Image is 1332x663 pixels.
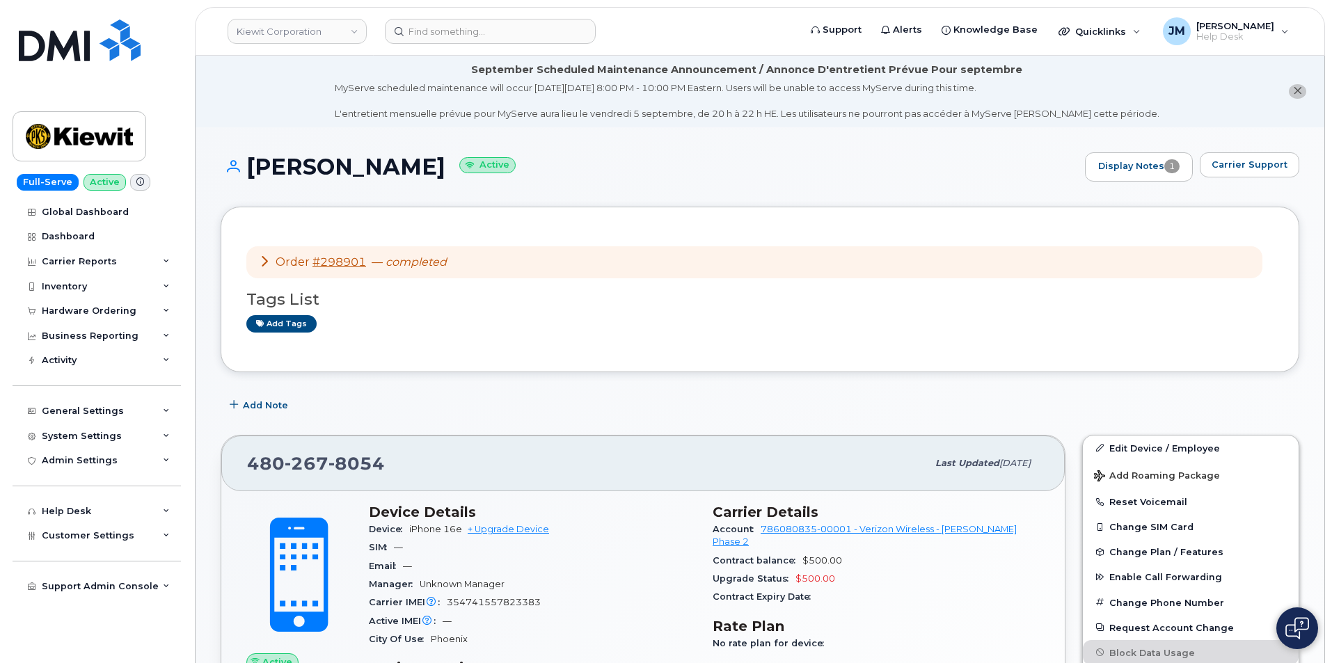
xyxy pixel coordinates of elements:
[394,542,403,552] span: —
[999,458,1031,468] span: [DATE]
[1083,564,1299,589] button: Enable Call Forwarding
[447,597,541,607] span: 354741557823383
[1109,572,1222,582] span: Enable Call Forwarding
[1212,158,1287,171] span: Carrier Support
[1164,159,1180,173] span: 1
[1285,617,1309,639] img: Open chat
[409,524,462,534] span: iPhone 16e
[713,591,818,602] span: Contract Expiry Date
[1085,152,1193,182] a: Display Notes1
[1083,615,1299,640] button: Request Account Change
[802,555,842,566] span: $500.00
[1083,436,1299,461] a: Edit Device / Employee
[713,524,761,534] span: Account
[1083,590,1299,615] button: Change Phone Number
[372,255,447,269] span: —
[471,63,1022,77] div: September Scheduled Maintenance Announcement / Annonce D'entretient Prévue Pour septembre
[795,573,835,584] span: $500.00
[713,573,795,584] span: Upgrade Status
[1083,514,1299,539] button: Change SIM Card
[1083,539,1299,564] button: Change Plan / Features
[713,638,831,648] span: No rate plan for device
[935,458,999,468] span: Last updated
[1289,84,1306,99] button: close notification
[369,634,431,644] span: City Of Use
[443,616,452,626] span: —
[369,597,447,607] span: Carrier IMEI
[403,561,412,571] span: —
[431,634,468,644] span: Phoenix
[1200,152,1299,177] button: Carrier Support
[369,579,420,589] span: Manager
[328,453,385,474] span: 8054
[246,315,317,333] a: Add tags
[221,393,300,418] button: Add Note
[713,618,1040,634] h3: Rate Plan
[369,524,409,534] span: Device
[1083,489,1299,514] button: Reset Voicemail
[312,255,366,269] a: #298901
[713,524,1017,547] a: 786080835-00001 - Verizon Wireless - [PERSON_NAME] Phase 2
[335,81,1159,120] div: MyServe scheduled maintenance will occur [DATE][DATE] 8:00 PM - 10:00 PM Eastern. Users will be u...
[1109,547,1223,557] span: Change Plan / Features
[468,524,549,534] a: + Upgrade Device
[1083,461,1299,489] button: Add Roaming Package
[369,616,443,626] span: Active IMEI
[243,399,288,412] span: Add Note
[276,255,310,269] span: Order
[369,542,394,552] span: SIM
[246,291,1274,308] h3: Tags List
[369,561,403,571] span: Email
[285,453,328,474] span: 267
[420,579,505,589] span: Unknown Manager
[221,154,1078,179] h1: [PERSON_NAME]
[247,453,385,474] span: 480
[459,157,516,173] small: Active
[1094,470,1220,484] span: Add Roaming Package
[713,555,802,566] span: Contract balance
[386,255,447,269] em: completed
[369,504,696,520] h3: Device Details
[713,504,1040,520] h3: Carrier Details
